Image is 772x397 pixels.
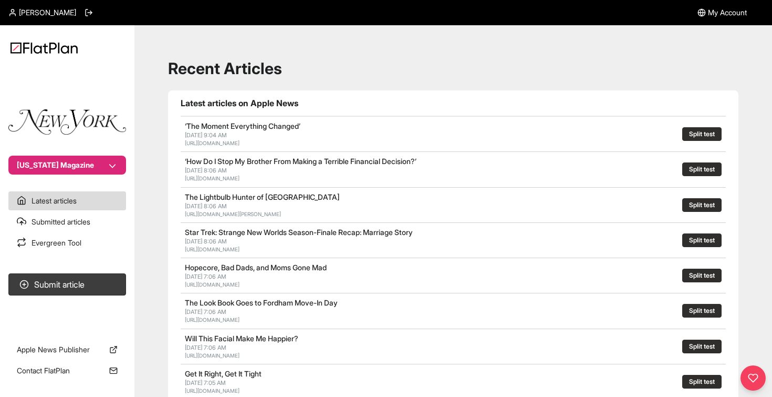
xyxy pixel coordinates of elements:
[682,198,722,212] button: Split test
[185,157,416,166] a: ‘How Do I Stop My Brother From Making a Terrible Financial Decision?’
[8,273,126,296] button: Submit article
[11,42,78,54] img: Logo
[682,340,722,353] button: Split test
[185,131,227,139] span: [DATE] 9:04 AM
[185,175,239,181] a: [URL][DOMAIN_NAME]
[8,191,126,210] a: Latest articles
[185,228,413,237] a: Star Trek: Strange New Worlds Season-Finale Recap: Marriage Story
[168,59,738,78] h1: Recent Articles
[185,192,340,201] a: The Lightbulb Hunter of [GEOGRAPHIC_DATA]
[185,344,226,351] span: [DATE] 7:06 AM
[8,109,126,135] img: Publication Logo
[185,167,227,174] span: [DATE] 8:06 AM
[185,388,239,394] a: [URL][DOMAIN_NAME]
[185,298,338,307] a: The Look Book Goes to Fordham Move-In Day
[708,7,747,18] span: My Account
[185,246,239,252] a: [URL][DOMAIN_NAME]
[8,212,126,231] a: Submitted articles
[682,304,722,318] button: Split test
[682,269,722,282] button: Split test
[682,127,722,141] button: Split test
[185,121,300,130] a: ‘The Moment Everything Changed’
[682,233,722,247] button: Split test
[185,263,327,272] a: Hopecore, Bad Dads, and Moms Gone Mad
[8,340,126,359] a: Apple News Publisher
[185,281,239,288] a: [URL][DOMAIN_NAME]
[185,334,298,343] a: Will This Facial Make Me Happier?
[185,308,226,315] span: [DATE] 7:06 AM
[8,7,76,18] a: [PERSON_NAME]
[185,317,239,323] a: [URL][DOMAIN_NAME]
[181,97,726,109] h1: Latest articles on Apple News
[682,162,722,176] button: Split test
[185,238,227,245] span: [DATE] 8:06 AM
[19,7,76,18] span: [PERSON_NAME]
[8,233,126,252] a: Evergreen Tool
[185,211,281,217] a: [URL][DOMAIN_NAME][PERSON_NAME]
[185,379,226,386] span: [DATE] 7:05 AM
[185,352,239,359] a: [URL][DOMAIN_NAME]
[185,140,239,146] a: [URL][DOMAIN_NAME]
[185,273,226,280] span: [DATE] 7:06 AM
[185,202,227,210] span: [DATE] 8:06 AM
[8,156,126,175] button: [US_STATE] Magazine
[682,375,722,389] button: Split test
[185,369,262,378] a: Get It Right, Get It Tight
[8,361,126,380] a: Contact FlatPlan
